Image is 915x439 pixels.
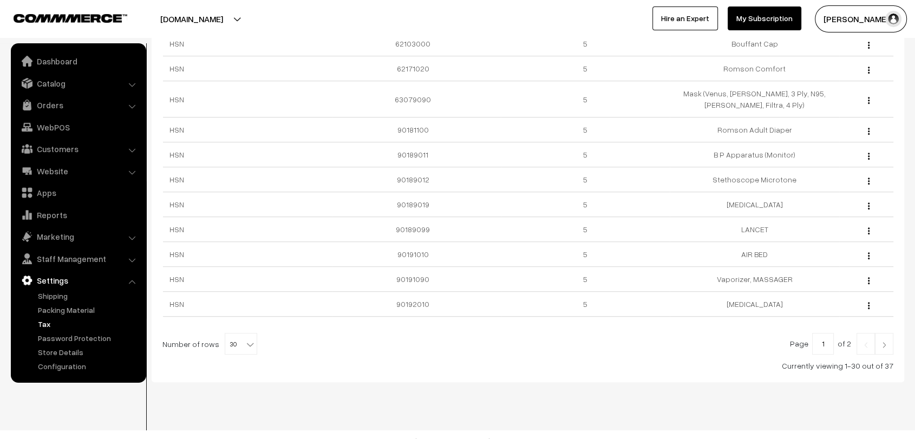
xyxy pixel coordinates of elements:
td: HSN [163,267,332,292]
span: Number of rows [162,338,219,350]
td: 5 [501,56,670,81]
td: Vaporizer, MASSAGER [670,267,839,292]
img: Menu [868,128,870,135]
img: Menu [868,97,870,104]
a: Customers [14,139,142,159]
td: 63079090 [332,81,501,117]
a: Apps [14,183,142,202]
img: user [885,11,901,27]
td: 5 [501,142,670,167]
td: 5 [501,267,670,292]
span: Page [790,339,808,348]
td: [MEDICAL_DATA] [670,192,839,217]
td: Romson Comfort [670,56,839,81]
td: HSN [163,217,332,242]
td: 5 [501,242,670,267]
a: WebPOS [14,117,142,137]
td: B P Apparatus (Monitor) [670,142,839,167]
td: AIR BED [670,242,839,267]
img: Menu [868,227,870,234]
a: Password Protection [35,332,142,344]
a: Catalog [14,74,142,93]
img: Menu [868,153,870,160]
td: 90189012 [332,167,501,192]
img: Menu [868,67,870,74]
a: Dashboard [14,51,142,71]
td: 5 [501,192,670,217]
a: Tax [35,318,142,330]
td: 62171020 [332,56,501,81]
td: 90191010 [332,242,501,267]
td: HSN [163,56,332,81]
img: COMMMERCE [14,14,127,22]
td: [MEDICAL_DATA] [670,292,839,317]
span: 30 [225,333,257,355]
img: Menu [868,302,870,309]
a: Reports [14,205,142,225]
td: Bouffant Cap [670,31,839,56]
td: HSN [163,167,332,192]
td: HSN [163,81,332,117]
img: Menu [868,202,870,209]
td: 90189099 [332,217,501,242]
td: HSN [163,117,332,142]
td: 5 [501,292,670,317]
img: Left [861,342,871,348]
td: 5 [501,81,670,117]
button: [PERSON_NAME]… [815,5,907,32]
a: Staff Management [14,249,142,268]
a: Store Details [35,346,142,358]
td: HSN [163,31,332,56]
a: Configuration [35,361,142,372]
td: 90189011 [332,142,501,167]
a: Settings [14,271,142,290]
img: Menu [868,252,870,259]
a: Website [14,161,142,181]
td: HSN [163,242,332,267]
td: HSN [163,292,332,317]
td: 62103000 [332,31,501,56]
a: COMMMERCE [14,11,108,24]
div: Currently viewing 1-30 out of 37 [162,360,893,371]
a: Marketing [14,227,142,246]
td: 90181100 [332,117,501,142]
a: My Subscription [728,6,801,30]
a: Orders [14,95,142,115]
button: [DOMAIN_NAME] [122,5,261,32]
td: 90192010 [332,292,501,317]
td: 5 [501,31,670,56]
img: Right [879,342,889,348]
td: HSN [163,192,332,217]
td: Mask (Venus, [PERSON_NAME], 3 Ply, N95, [PERSON_NAME], Filtra, 4 Ply) [670,81,839,117]
a: Shipping [35,290,142,302]
img: Menu [868,178,870,185]
span: of 2 [838,339,851,348]
td: 5 [501,117,670,142]
td: HSN [163,142,332,167]
td: LANCET [670,217,839,242]
td: Stethoscope Microtone [670,167,839,192]
td: 90191090 [332,267,501,292]
td: 5 [501,167,670,192]
td: 90189019 [332,192,501,217]
a: Hire an Expert [652,6,718,30]
a: Packing Material [35,304,142,316]
td: 5 [501,217,670,242]
img: Menu [868,277,870,284]
img: Menu [868,42,870,49]
td: Romson Adult Diaper [670,117,839,142]
span: 30 [225,333,257,355]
